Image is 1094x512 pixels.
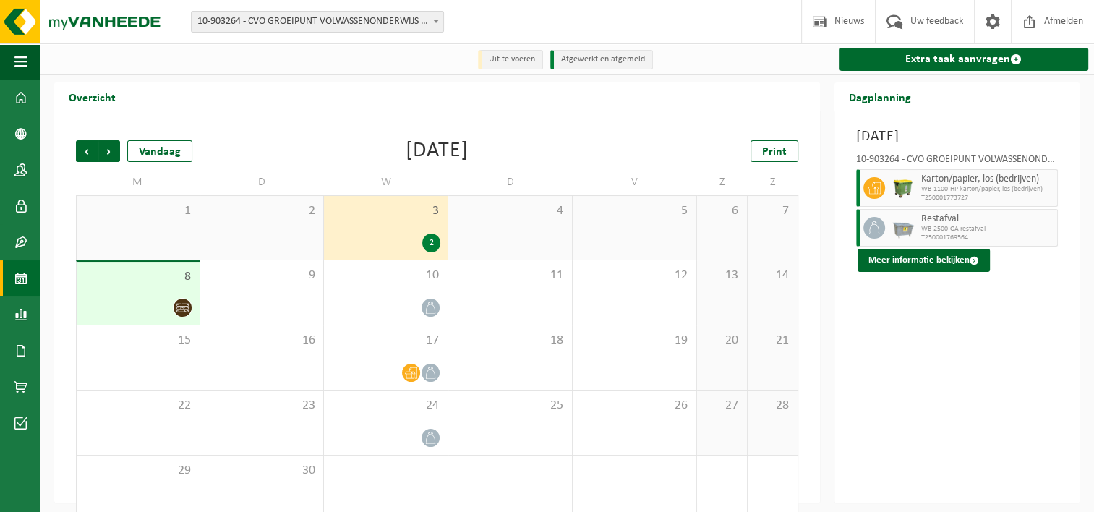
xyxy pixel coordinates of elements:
[755,398,790,414] span: 28
[858,249,990,272] button: Meer informatie bekijken
[892,177,914,199] img: WB-1100-HPE-GN-50
[856,126,1059,148] h3: [DATE]
[208,268,317,283] span: 9
[192,12,443,32] span: 10-903264 - CVO GROEIPUNT VOLWASSENONDERWIJS - LOKEREN
[834,82,926,111] h2: Dagplanning
[456,203,565,219] span: 4
[839,48,1089,71] a: Extra taak aanvragen
[84,269,192,285] span: 8
[208,398,317,414] span: 23
[921,234,1054,242] span: T250001769564
[704,333,740,349] span: 20
[456,268,565,283] span: 11
[84,463,192,479] span: 29
[580,268,689,283] span: 12
[208,203,317,219] span: 2
[856,155,1059,169] div: 10-903264 - CVO GROEIPUNT VOLWASSENONDERWIJS - LOKEREN
[76,140,98,162] span: Vorige
[200,169,325,195] td: D
[580,203,689,219] span: 5
[76,169,200,195] td: M
[127,140,192,162] div: Vandaag
[704,203,740,219] span: 6
[331,333,440,349] span: 17
[762,146,787,158] span: Print
[697,169,748,195] td: Z
[478,50,543,69] li: Uit te voeren
[448,169,573,195] td: D
[892,217,914,239] img: WB-2500-GAL-GY-01
[751,140,798,162] a: Print
[755,268,790,283] span: 14
[921,185,1054,194] span: WB-1100-HP karton/papier, los (bedrijven)
[84,333,192,349] span: 15
[54,82,130,111] h2: Overzicht
[331,203,440,219] span: 3
[580,333,689,349] span: 19
[208,463,317,479] span: 30
[755,333,790,349] span: 21
[208,333,317,349] span: 16
[921,225,1054,234] span: WB-2500-GA restafval
[921,213,1054,225] span: Restafval
[84,398,192,414] span: 22
[921,174,1054,185] span: Karton/papier, los (bedrijven)
[755,203,790,219] span: 7
[456,333,565,349] span: 18
[550,50,653,69] li: Afgewerkt en afgemeld
[191,11,444,33] span: 10-903264 - CVO GROEIPUNT VOLWASSENONDERWIJS - LOKEREN
[704,268,740,283] span: 13
[748,169,798,195] td: Z
[331,398,440,414] span: 24
[84,203,192,219] span: 1
[456,398,565,414] span: 25
[921,194,1054,202] span: T250001773727
[331,268,440,283] span: 10
[573,169,697,195] td: V
[580,398,689,414] span: 26
[422,234,440,252] div: 2
[98,140,120,162] span: Volgende
[324,169,448,195] td: W
[406,140,469,162] div: [DATE]
[704,398,740,414] span: 27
